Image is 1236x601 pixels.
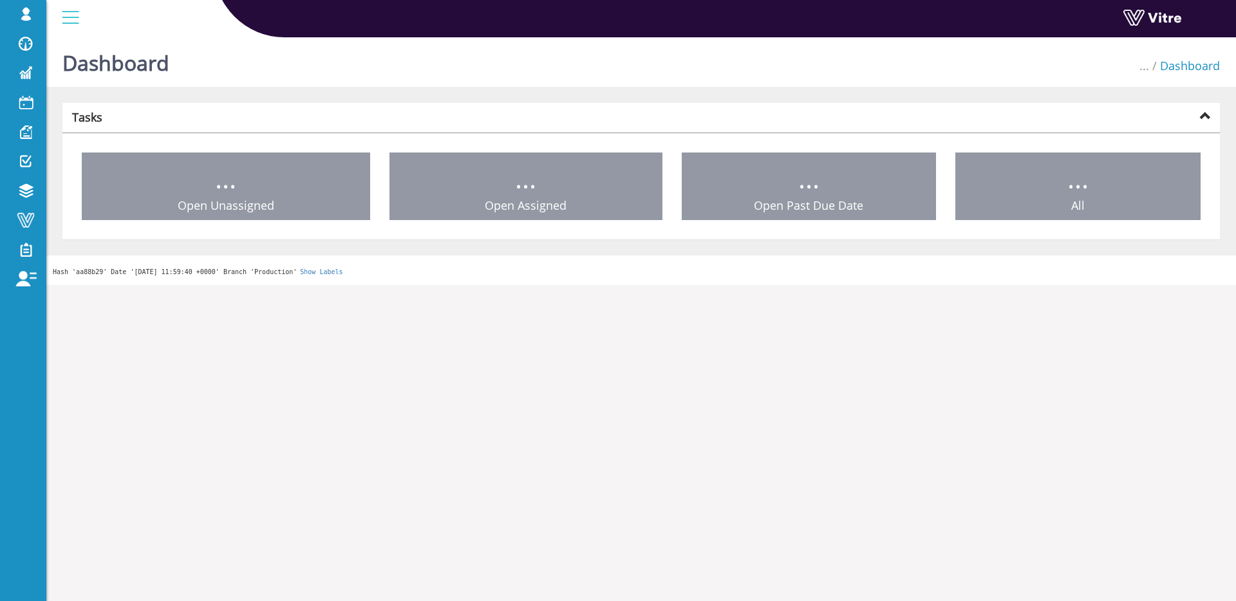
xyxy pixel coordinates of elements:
[72,109,102,125] strong: Tasks
[1071,198,1085,213] span: All
[178,198,274,213] span: Open Unassigned
[1139,58,1149,73] span: ...
[515,160,536,196] span: ...
[215,160,236,196] span: ...
[62,32,169,87] h1: Dashboard
[389,153,663,221] a: ... Open Assigned
[798,160,819,196] span: ...
[300,268,342,275] a: Show Labels
[754,198,863,213] span: Open Past Due Date
[53,268,297,275] span: Hash 'aa88b29' Date '[DATE] 11:59:40 +0000' Branch 'Production'
[955,153,1201,221] a: ... All
[485,198,566,213] span: Open Assigned
[1067,160,1089,196] span: ...
[1149,58,1220,75] li: Dashboard
[82,153,370,221] a: ... Open Unassigned
[682,153,936,221] a: ... Open Past Due Date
